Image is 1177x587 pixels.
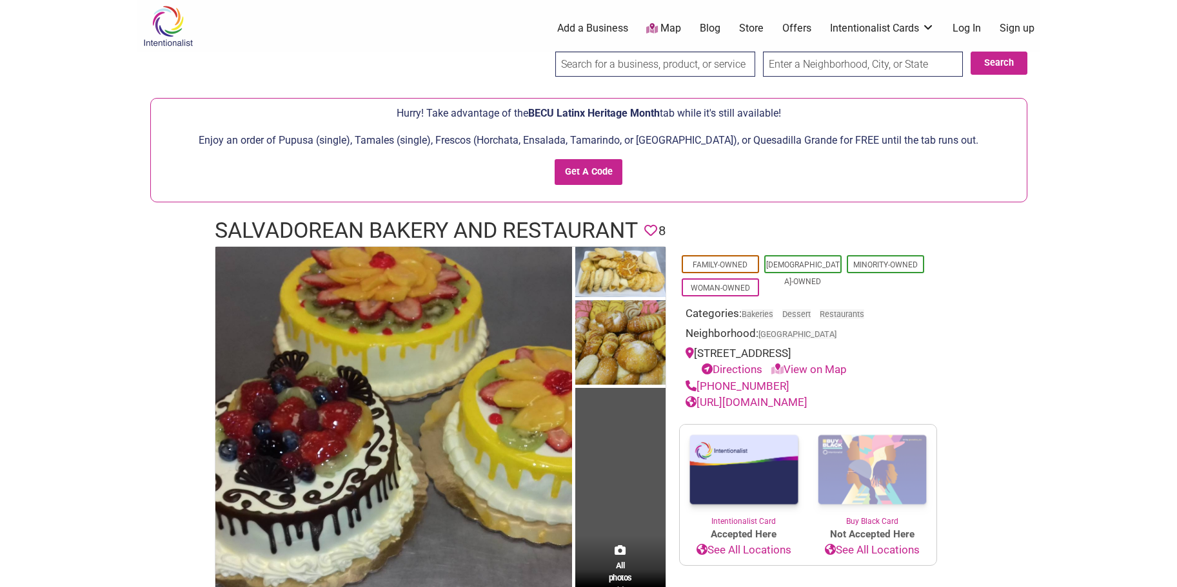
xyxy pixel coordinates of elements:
button: Search [971,52,1027,75]
a: Bakeries [742,309,773,319]
a: Intentionalist Cards [830,21,935,35]
a: Woman-Owned [691,284,750,293]
a: Restaurants [820,309,864,319]
input: Get A Code [555,159,622,186]
a: Family-Owned [693,260,747,269]
a: See All Locations [680,542,808,559]
span: [GEOGRAPHIC_DATA] [758,331,836,339]
a: Map [646,21,681,36]
a: [PHONE_NUMBER] [686,380,789,392]
a: Buy Black Card [808,425,936,528]
input: Enter a Neighborhood, City, or State [763,52,963,77]
a: See All Locations [808,542,936,559]
h1: Salvadorean Bakery and Restaurant [215,215,638,246]
div: Neighborhood: [686,325,931,345]
a: Log In [953,21,981,35]
img: Intentionalist Card [680,425,808,515]
a: Directions [702,363,762,376]
a: Minority-Owned [853,260,918,269]
p: Hurry! Take advantage of the tab while it's still available! [157,105,1020,122]
p: Enjoy an order of Pupusa (single), Tamales (single), Frescos (Horchata, Ensalada, Tamarindo, or [... [157,132,1020,149]
span: Not Accepted Here [808,527,936,542]
a: [URL][DOMAIN_NAME] [686,396,807,409]
div: Categories: [686,305,931,325]
span: BECU Latinx Heritage Month [528,107,660,119]
img: Intentionalist [137,5,199,47]
span: 8 [658,221,666,241]
a: Dessert [782,309,811,319]
a: View on Map [771,363,847,376]
a: Blog [700,21,720,35]
a: Intentionalist Card [680,425,808,527]
img: Buy Black Card [808,425,936,516]
input: Search for a business, product, or service [555,52,755,77]
a: Store [739,21,764,35]
div: [STREET_ADDRESS] [686,345,931,378]
span: Accepted Here [680,527,808,542]
a: [DEMOGRAPHIC_DATA]-Owned [766,260,840,286]
a: Offers [782,21,811,35]
a: Sign up [1000,21,1034,35]
a: Add a Business [557,21,628,35]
